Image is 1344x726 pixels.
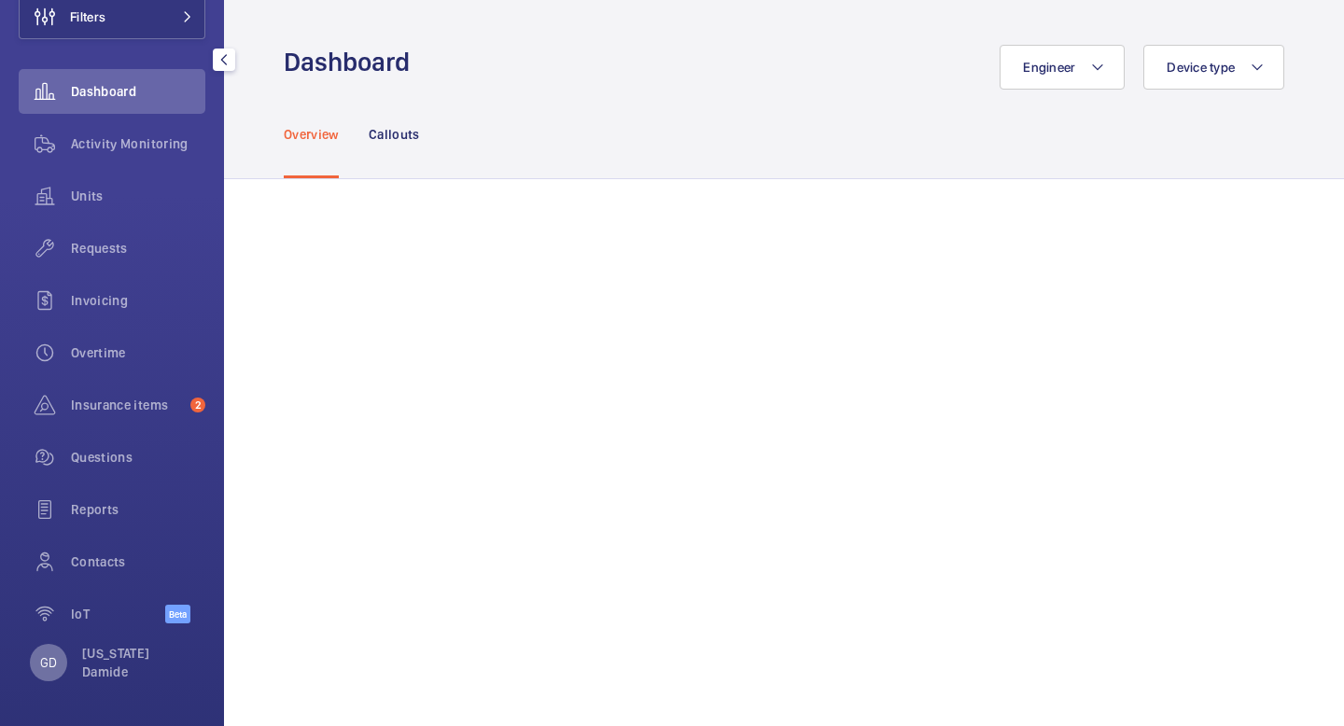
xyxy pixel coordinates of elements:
[71,239,205,258] span: Requests
[71,552,205,571] span: Contacts
[165,605,190,623] span: Beta
[1023,60,1075,75] span: Engineer
[71,448,205,467] span: Questions
[82,644,194,681] p: [US_STATE] Damide
[71,605,165,623] span: IoT
[1167,60,1235,75] span: Device type
[71,82,205,101] span: Dashboard
[284,45,421,79] h1: Dashboard
[369,125,420,144] p: Callouts
[71,396,183,414] span: Insurance items
[71,187,205,205] span: Units
[190,398,205,412] span: 2
[1000,45,1125,90] button: Engineer
[1143,45,1284,90] button: Device type
[71,500,205,519] span: Reports
[71,291,205,310] span: Invoicing
[71,134,205,153] span: Activity Monitoring
[71,343,205,362] span: Overtime
[284,125,339,144] p: Overview
[70,7,105,26] span: Filters
[40,653,57,672] p: GD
